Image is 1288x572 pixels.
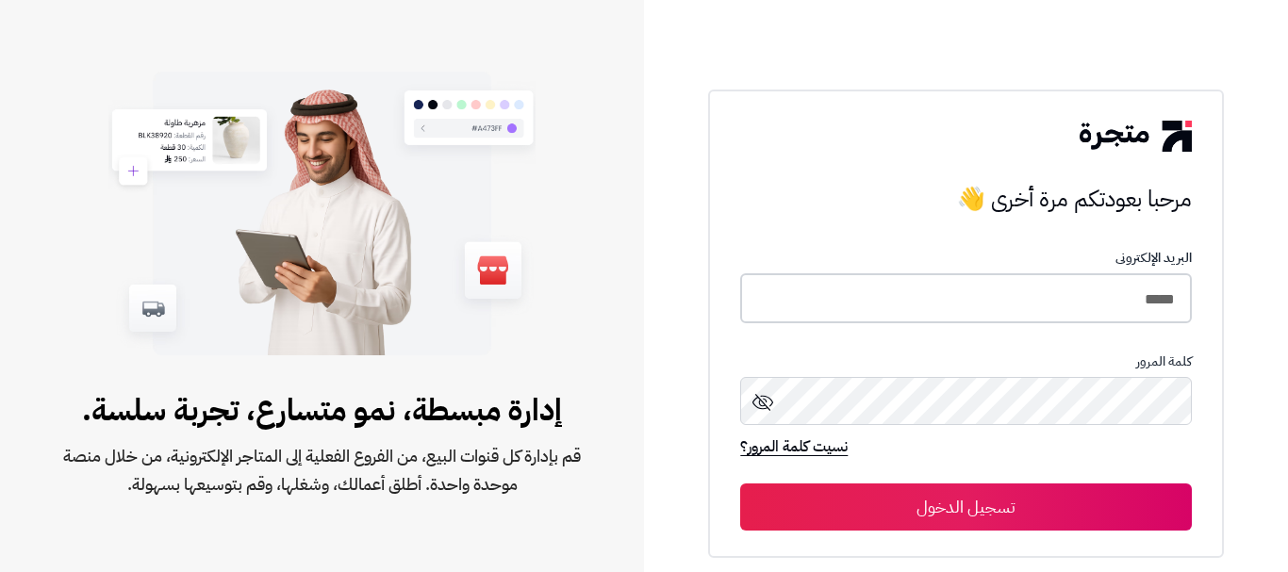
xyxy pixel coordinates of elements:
[740,251,1191,266] p: البريد الإلكترونى
[60,387,584,433] span: إدارة مبسطة، نمو متسارع، تجربة سلسة.
[740,435,848,462] a: نسيت كلمة المرور؟
[740,180,1191,218] h3: مرحبا بعودتكم مرة أخرى 👋
[1080,121,1191,151] img: logo-2.png
[740,483,1191,531] button: تسجيل الدخول
[60,442,584,498] span: قم بإدارة كل قنوات البيع، من الفروع الفعلية إلى المتاجر الإلكترونية، من خلال منصة موحدة واحدة. أط...
[740,354,1191,369] p: كلمة المرور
